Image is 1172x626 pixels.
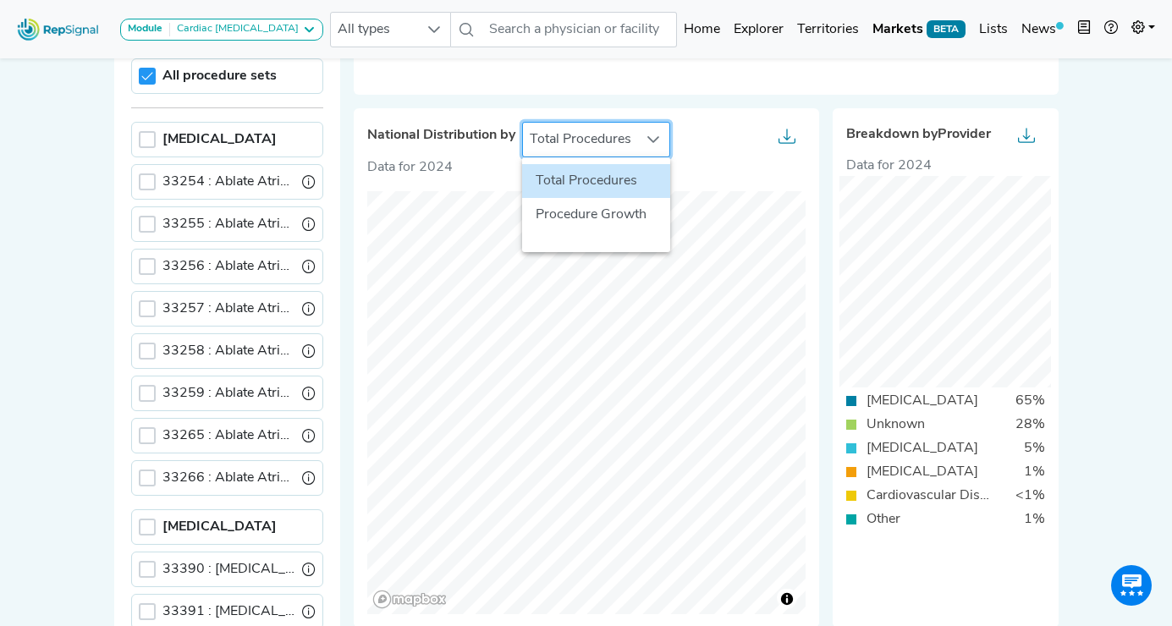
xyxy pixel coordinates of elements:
[367,157,806,178] p: Data for 2024
[856,438,988,459] div: [MEDICAL_DATA]
[727,13,790,47] a: Explorer
[846,127,991,143] span: Breakdown by
[162,559,295,579] label: Valvuloplasty Aortic Valve
[162,256,295,277] label: Ablate Atria W/Bypass Exten
[677,13,727,47] a: Home
[1015,13,1070,47] a: News
[162,601,295,622] label: Valvuloplasty Aortic Valve
[523,123,638,156] span: Total Procedures
[1014,438,1055,459] div: 5%
[170,23,299,36] div: Cardiac [MEDICAL_DATA]
[162,341,295,361] label: Ablate Atria X10Sv Add-On
[856,462,988,482] div: [MEDICAL_DATA]
[162,517,277,537] label: Aortic Valve
[768,123,806,156] button: Export as...
[522,164,670,198] li: Total Procedures
[1008,122,1045,156] button: Export as...
[777,589,797,609] button: Toggle attribution
[128,24,162,34] strong: Module
[367,128,515,144] span: National Distribution by
[1005,415,1055,435] div: 28%
[856,509,911,530] div: Other
[162,172,295,192] label: Ablate Atria Lmtd
[856,415,935,435] div: Unknown
[846,156,1045,176] div: Data for 2024
[367,191,806,614] canvas: Map
[938,128,991,141] span: Provider
[927,20,966,37] span: BETA
[162,426,295,446] label: Ablate Atria Lmtd Endo
[1005,486,1055,506] div: <1%
[782,590,792,608] span: Toggle attribution
[1005,391,1055,411] div: 65%
[162,66,277,86] label: All procedure sets
[482,12,677,47] input: Search a physician or facility
[331,13,418,47] span: All types
[1014,509,1055,530] div: 1%
[866,13,972,47] a: MarketsBETA
[162,468,295,488] label: Ablate Atria X10Sv Endo
[120,19,323,41] button: ModuleCardiac [MEDICAL_DATA]
[372,590,447,609] a: Mapbox logo
[856,486,1005,506] div: Cardiovascular Disease (Cardiology)
[972,13,1015,47] a: Lists
[162,214,295,234] label: Ablate Atria W/O Bypass Ext
[856,391,988,411] div: [MEDICAL_DATA]
[1014,462,1055,482] div: 1%
[162,129,277,150] label: Maze Procedure
[522,198,670,232] li: Procedure Growth
[790,13,866,47] a: Territories
[162,299,295,319] label: Ablate Atria Lmtd Add-On
[1070,13,1098,47] button: Intel Book
[162,383,295,404] label: Ablate Atria W/Bypass Add-On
